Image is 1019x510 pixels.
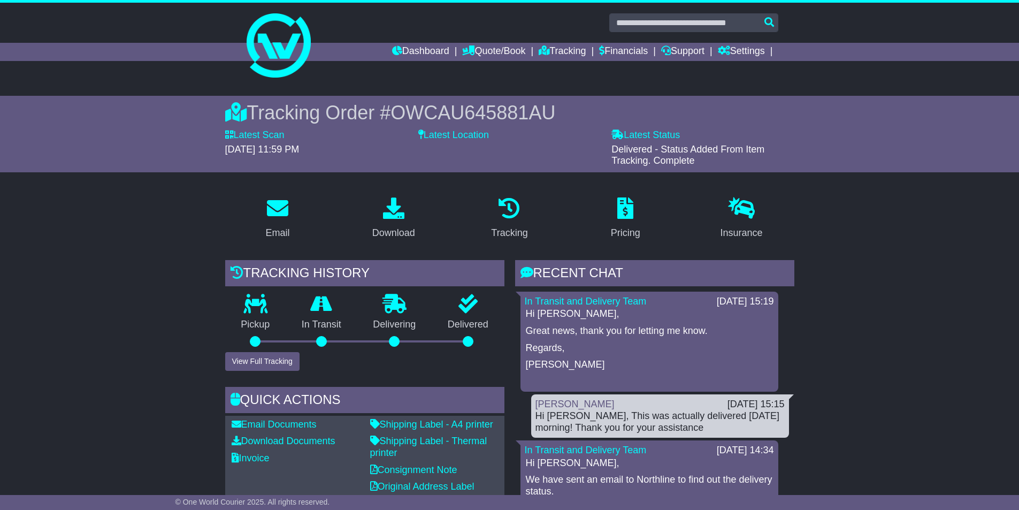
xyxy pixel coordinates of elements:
[526,359,773,371] p: [PERSON_NAME]
[525,296,647,307] a: In Transit and Delivery Team
[286,319,357,331] p: In Transit
[661,43,704,61] a: Support
[370,481,474,492] a: Original Address Label
[225,260,504,289] div: Tracking history
[604,194,647,244] a: Pricing
[357,319,432,331] p: Delivering
[714,194,770,244] a: Insurance
[372,226,415,240] div: Download
[225,130,285,141] label: Latest Scan
[418,130,489,141] label: Latest Location
[462,43,525,61] a: Quote/Book
[370,419,493,430] a: Shipping Label - A4 printer
[432,319,504,331] p: Delivered
[370,436,487,458] a: Shipping Label - Thermal printer
[225,319,286,331] p: Pickup
[599,43,648,61] a: Financials
[526,458,773,469] p: Hi [PERSON_NAME],
[718,43,765,61] a: Settings
[370,465,457,475] a: Consignment Note
[611,130,680,141] label: Latest Status
[721,226,763,240] div: Insurance
[526,342,773,354] p: Regards,
[535,399,615,409] a: [PERSON_NAME]
[535,410,785,433] div: Hi [PERSON_NAME], This was actually delivered [DATE] morning! Thank you for your assistance
[365,194,422,244] a: Download
[390,102,555,124] span: OWCAU645881AU
[232,419,317,430] a: Email Documents
[727,399,785,410] div: [DATE] 15:15
[539,43,586,61] a: Tracking
[526,474,773,497] p: We have sent an email to Northline to find out the delivery status.
[225,144,300,155] span: [DATE] 11:59 PM
[258,194,296,244] a: Email
[717,445,774,456] div: [DATE] 14:34
[491,226,527,240] div: Tracking
[225,387,504,416] div: Quick Actions
[225,101,794,124] div: Tracking Order #
[611,144,764,166] span: Delivered - Status Added From Item Tracking. Complete
[484,194,534,244] a: Tracking
[526,325,773,337] p: Great news, thank you for letting me know.
[232,436,335,446] a: Download Documents
[232,453,270,463] a: Invoice
[515,260,794,289] div: RECENT CHAT
[717,296,774,308] div: [DATE] 15:19
[265,226,289,240] div: Email
[175,498,330,506] span: © One World Courier 2025. All rights reserved.
[392,43,449,61] a: Dashboard
[611,226,640,240] div: Pricing
[525,445,647,455] a: In Transit and Delivery Team
[526,308,773,320] p: Hi [PERSON_NAME],
[225,352,300,371] button: View Full Tracking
